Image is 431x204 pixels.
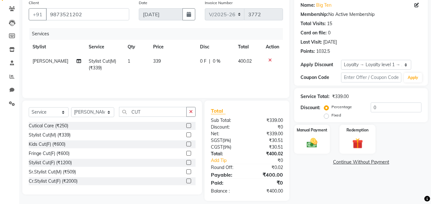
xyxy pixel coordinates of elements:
[316,48,330,55] div: 1032.5
[119,107,187,117] input: Search or Scan
[224,144,230,150] span: 9%
[206,117,247,124] div: Sub Total:
[29,123,68,129] div: Cutical Care (₹250)
[327,20,332,27] div: 15
[323,39,337,46] div: [DATE]
[29,40,85,54] th: Stylist
[46,8,129,20] input: Search by Name/Mobile/Email/Code
[33,58,68,64] span: [PERSON_NAME]
[200,58,206,65] span: 0 F
[247,144,288,151] div: ₹30.51
[211,137,222,143] span: SGST
[301,30,327,36] div: Card on file:
[303,137,321,149] img: _cash.svg
[206,188,247,194] div: Balance :
[328,30,331,36] div: 0
[206,137,247,144] div: ( )
[209,58,210,65] span: |
[247,124,288,130] div: ₹0
[206,171,247,179] div: Payable:
[234,40,262,54] th: Total
[124,40,150,54] th: Qty
[213,58,220,65] span: 0 %
[247,188,288,194] div: ₹400.00
[247,117,288,124] div: ₹339.00
[301,74,341,81] div: Coupon Code
[331,112,341,118] label: Fixed
[301,11,421,18] div: No Active Membership
[404,73,422,82] button: Apply
[247,130,288,137] div: ₹339.00
[341,73,401,82] input: Enter Offer / Coupon Code
[301,61,341,68] div: Apply Discount
[346,127,368,133] label: Redemption
[301,20,326,27] div: Total Visits:
[349,137,366,150] img: _gift.svg
[247,137,288,144] div: ₹30.51
[295,159,427,165] a: Continue Without Payment
[297,127,327,133] label: Manual Payment
[89,58,116,71] span: Stylist Cut(M) (₹339)
[316,2,331,9] a: Big Ten
[29,8,47,20] button: +91
[262,40,283,54] th: Action
[29,132,71,138] div: Stylist Cut(M) (₹339)
[247,171,288,179] div: ₹400.00
[301,104,320,111] div: Discount:
[332,93,349,100] div: ₹339.00
[224,138,230,143] span: 9%
[238,58,252,64] span: 400.02
[29,150,70,157] div: Fringe Cut(F) (₹600)
[128,58,130,64] span: 1
[254,157,288,164] div: ₹0
[29,159,72,166] div: Stylist Cut(F) (₹1200)
[301,48,315,55] div: Points:
[247,151,288,157] div: ₹400.02
[206,157,254,164] a: Add Tip
[29,178,78,185] div: Cr.Stylist Cut(F) (₹2000)
[247,164,288,171] div: ₹0.02
[196,40,234,54] th: Disc
[301,39,322,46] div: Last Visit:
[301,2,315,9] div: Name:
[206,164,247,171] div: Round Off:
[211,144,223,150] span: CGST
[301,93,330,100] div: Service Total:
[206,179,247,186] div: Paid:
[149,40,196,54] th: Price
[211,108,226,114] span: Total
[85,40,123,54] th: Service
[247,179,288,186] div: ₹0
[301,11,328,18] div: Membership:
[206,130,247,137] div: Net:
[331,104,352,110] label: Percentage
[29,28,288,40] div: Services
[206,144,247,151] div: ( )
[153,58,161,64] span: 339
[206,151,247,157] div: Total:
[206,124,247,130] div: Discount:
[29,169,76,175] div: Sr.Stylist Cut(M) (₹509)
[29,141,65,148] div: Kids Cut(F) (₹600)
